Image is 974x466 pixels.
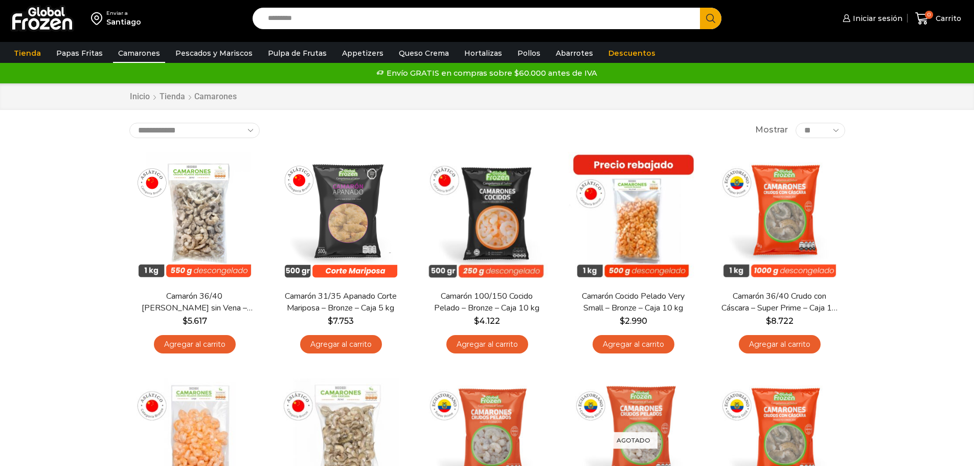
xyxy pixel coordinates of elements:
[766,316,794,326] bdi: 8.722
[328,316,354,326] bdi: 7.753
[51,43,108,63] a: Papas Fritas
[446,335,528,354] a: Agregar al carrito: “Camarón 100/150 Cocido Pelado - Bronze - Caja 10 kg”
[512,43,546,63] a: Pollos
[129,123,260,138] select: Pedido de la tienda
[159,91,186,103] a: Tienda
[609,432,658,449] p: Agotado
[91,10,106,27] img: address-field-icon.svg
[551,43,598,63] a: Abarrotes
[194,92,237,101] h1: Camarones
[840,8,902,29] a: Iniciar sesión
[474,316,500,326] bdi: 4.122
[9,43,46,63] a: Tienda
[755,124,788,136] span: Mostrar
[913,7,964,31] a: 0 Carrito
[282,291,399,314] a: Camarón 31/35 Apanado Corte Mariposa – Bronze – Caja 5 kg
[620,316,647,326] bdi: 2.990
[106,10,141,17] div: Enviar a
[933,13,961,24] span: Carrito
[106,17,141,27] div: Santiago
[300,335,382,354] a: Agregar al carrito: “Camarón 31/35 Apanado Corte Mariposa - Bronze - Caja 5 kg”
[113,43,165,63] a: Camarones
[170,43,258,63] a: Pescados y Mariscos
[337,43,389,63] a: Appetizers
[603,43,661,63] a: Descuentos
[593,335,674,354] a: Agregar al carrito: “Camarón Cocido Pelado Very Small - Bronze - Caja 10 kg”
[129,91,150,103] a: Inicio
[850,13,902,24] span: Iniciar sesión
[739,335,821,354] a: Agregar al carrito: “Camarón 36/40 Crudo con Cáscara - Super Prime - Caja 10 kg”
[459,43,507,63] a: Hortalizas
[574,291,692,314] a: Camarón Cocido Pelado Very Small – Bronze – Caja 10 kg
[720,291,838,314] a: Camarón 36/40 Crudo con Cáscara – Super Prime – Caja 10 kg
[474,316,479,326] span: $
[620,316,625,326] span: $
[263,43,332,63] a: Pulpa de Frutas
[766,316,771,326] span: $
[154,335,236,354] a: Agregar al carrito: “Camarón 36/40 Crudo Pelado sin Vena - Bronze - Caja 10 kg”
[700,8,721,29] button: Search button
[129,91,237,103] nav: Breadcrumb
[428,291,546,314] a: Camarón 100/150 Cocido Pelado – Bronze – Caja 10 kg
[394,43,454,63] a: Queso Crema
[925,11,933,19] span: 0
[183,316,188,326] span: $
[135,291,253,314] a: Camarón 36/40 [PERSON_NAME] sin Vena – Bronze – Caja 10 kg
[328,316,333,326] span: $
[183,316,207,326] bdi: 5.617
